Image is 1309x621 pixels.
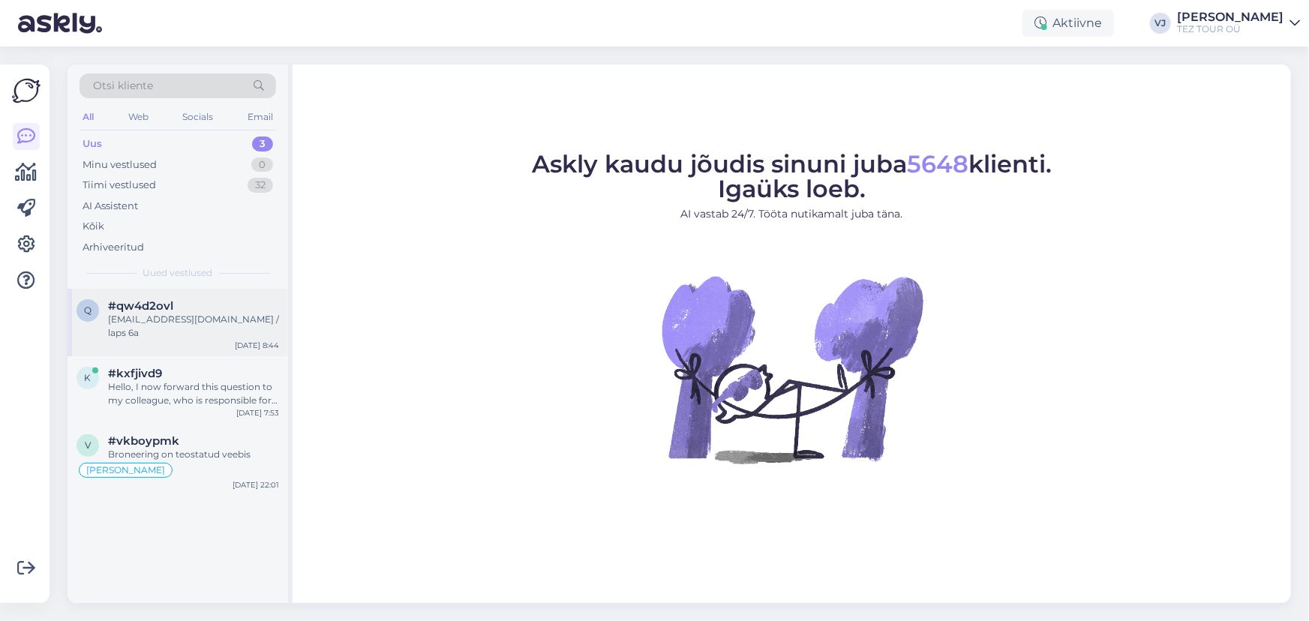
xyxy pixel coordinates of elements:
[907,149,968,178] span: 5648
[108,434,179,448] span: #vkboypmk
[1150,13,1171,34] div: VJ
[143,266,213,280] span: Uued vestlused
[80,107,97,127] div: All
[245,107,276,127] div: Email
[125,107,152,127] div: Web
[83,219,104,234] div: Kõik
[252,136,273,151] div: 3
[1177,11,1300,35] a: [PERSON_NAME]TEZ TOUR OÜ
[85,439,91,451] span: v
[83,178,156,193] div: Tiimi vestlused
[83,240,144,255] div: Arhiveeritud
[86,466,165,475] span: [PERSON_NAME]
[532,149,1052,203] span: Askly kaudu jõudis sinuni juba klienti. Igaüks loeb.
[657,234,927,504] img: No Chat active
[1177,23,1283,35] div: TEZ TOUR OÜ
[93,78,153,94] span: Otsi kliente
[83,136,102,151] div: Uus
[108,448,279,461] div: Broneering on teostatud veebis
[83,157,157,172] div: Minu vestlused
[108,380,279,407] div: Hello, I now forward this question to my colleague, who is responsible for this. The reply will b...
[251,157,273,172] div: 0
[233,479,279,490] div: [DATE] 22:01
[179,107,216,127] div: Socials
[236,407,279,418] div: [DATE] 7:53
[12,76,41,105] img: Askly Logo
[532,206,1052,222] p: AI vastab 24/7. Tööta nutikamalt juba täna.
[1022,10,1114,37] div: Aktiivne
[108,313,279,340] div: [EMAIL_ADDRESS][DOMAIN_NAME] / laps 6a
[108,299,173,313] span: #qw4d2ovl
[235,340,279,351] div: [DATE] 8:44
[84,304,92,316] span: q
[248,178,273,193] div: 32
[83,199,138,214] div: AI Assistent
[85,372,92,383] span: k
[1177,11,1283,23] div: [PERSON_NAME]
[108,367,162,380] span: #kxfjivd9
